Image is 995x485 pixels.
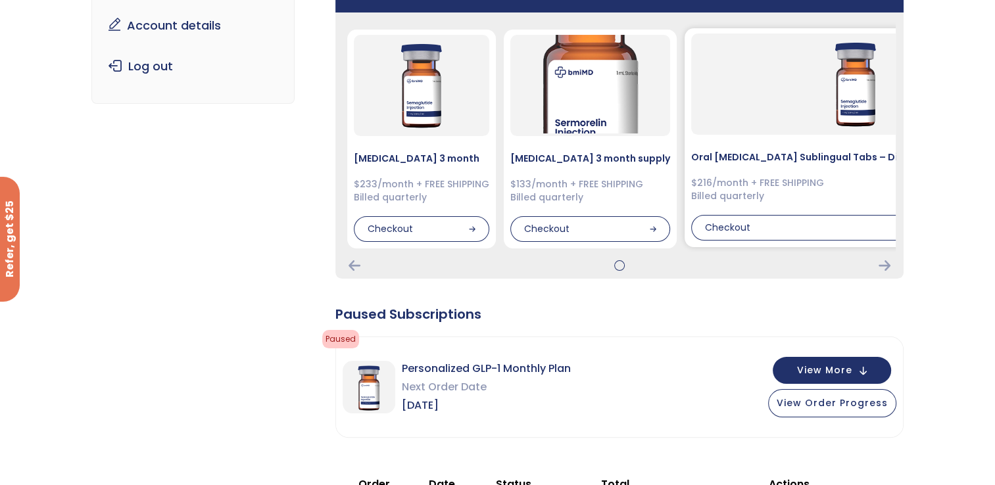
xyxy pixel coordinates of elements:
h4: [MEDICAL_DATA] 3 month [354,152,489,165]
span: Paused [322,330,359,348]
div: Checkout [510,216,670,242]
button: View Order Progress [768,389,896,417]
div: Next Card [879,260,890,271]
span: View Order Progress [777,396,888,409]
div: Checkout [354,216,489,242]
span: Next Order Date [402,378,571,396]
span: [DATE] [402,396,571,415]
span: View More [797,366,852,375]
iframe: Sign Up via Text for Offers [11,435,158,474]
a: Account details [102,12,284,39]
a: Log out [102,53,284,80]
h4: [MEDICAL_DATA] 3 month supply [510,152,670,165]
div: Paused Subscriptions [335,305,904,323]
span: Personalized GLP-1 Monthly Plan [402,359,571,378]
div: $233/month + FREE SHIPPING Billed quarterly [354,178,489,204]
div: Previous Card [349,260,360,271]
button: View More [773,357,891,384]
div: $133/month + FREE SHIPPING Billed quarterly [510,178,670,204]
